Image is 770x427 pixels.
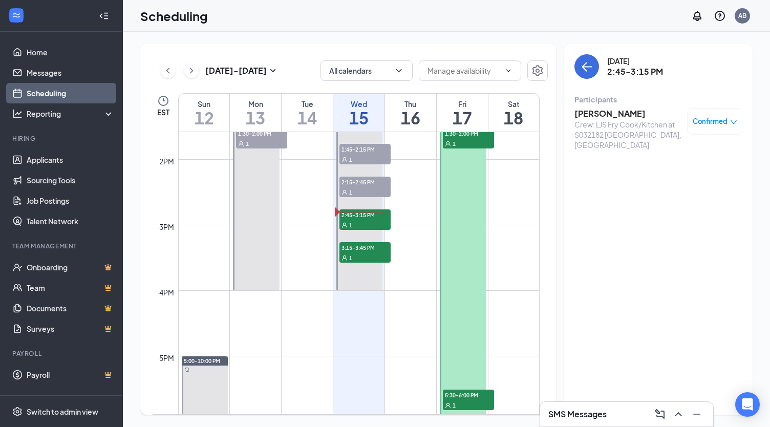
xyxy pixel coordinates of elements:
input: Manage availability [427,65,500,76]
div: 4pm [157,287,176,298]
div: Sat [488,99,539,109]
svg: User [445,141,451,147]
span: down [730,119,737,126]
div: Switch to admin view [27,407,98,417]
h3: 2:45-3:15 PM [607,66,663,77]
a: October 16, 2025 [385,94,436,132]
h1: Scheduling [140,7,208,25]
a: Talent Network [27,211,114,231]
div: Participants [574,94,742,104]
div: Payroll [12,349,112,358]
svg: Minimize [691,408,703,420]
a: October 15, 2025 [333,94,384,132]
button: All calendarsChevronDown [320,60,413,81]
svg: Sync [184,367,189,372]
button: ComposeMessage [652,406,668,422]
a: October 13, 2025 [230,94,281,132]
svg: ArrowLeft [581,60,593,73]
svg: Notifications [691,10,703,22]
h1: 15 [333,109,384,126]
svg: ChevronRight [186,65,197,77]
span: 2:45-3:15 PM [339,209,391,220]
span: 3:15-3:45 PM [339,242,391,252]
span: 1 [349,222,352,229]
span: 5:30-6:00 PM [443,390,494,400]
div: 3pm [157,221,176,232]
svg: SmallChevronDown [267,65,279,77]
div: Wed [333,99,384,109]
svg: QuestionInfo [714,10,726,22]
span: 5:00-10:00 PM [184,357,220,365]
h1: 18 [488,109,539,126]
svg: User [341,255,348,261]
h1: 16 [385,109,436,126]
h3: [PERSON_NAME] [574,108,682,119]
svg: Settings [12,407,23,417]
div: Tue [282,99,333,109]
a: SurveysCrown [27,318,114,339]
div: Open Intercom Messenger [735,392,760,417]
div: Sun [179,99,229,109]
svg: ChevronDown [504,67,512,75]
svg: User [341,189,348,196]
a: Settings [527,60,548,81]
button: ChevronLeft [160,63,176,78]
h3: [DATE] - [DATE] [205,65,267,76]
span: 2:15-2:45 PM [339,177,391,187]
span: EST [157,107,169,117]
svg: User [341,222,348,228]
svg: Collapse [99,11,109,21]
div: Crew: LJS Fry Cook/Kitchen at S032182 [GEOGRAPHIC_DATA], [GEOGRAPHIC_DATA] [574,119,682,150]
a: October 14, 2025 [282,94,333,132]
span: 1:30-2:00 PM [236,128,287,138]
svg: WorkstreamLogo [11,10,22,20]
a: October 18, 2025 [488,94,539,132]
button: Minimize [689,406,705,422]
a: OnboardingCrown [27,257,114,277]
h1: 13 [230,109,281,126]
h1: 14 [282,109,333,126]
span: 1:45-2:15 PM [339,144,391,154]
h1: 12 [179,109,229,126]
button: ChevronUp [670,406,687,422]
svg: ComposeMessage [654,408,666,420]
a: Messages [27,62,114,83]
span: 1 [453,140,456,147]
div: Reporting [27,109,115,119]
div: [DATE] [607,56,663,66]
div: Mon [230,99,281,109]
a: October 12, 2025 [179,94,229,132]
svg: Analysis [12,109,23,119]
a: Job Postings [27,190,114,211]
a: October 17, 2025 [437,94,488,132]
h3: SMS Messages [548,409,607,420]
svg: User [445,402,451,409]
svg: Clock [157,95,169,107]
svg: ChevronLeft [163,65,173,77]
div: 5pm [157,352,176,364]
span: 1:30-2:00 PM [443,128,494,138]
div: AB [738,11,746,20]
span: 1 [246,140,249,147]
a: Scheduling [27,83,114,103]
div: Team Management [12,242,112,250]
button: ChevronRight [184,63,199,78]
svg: User [238,141,244,147]
svg: Settings [531,65,544,77]
svg: ChevronUp [672,408,685,420]
div: 2pm [157,156,176,167]
a: Applicants [27,150,114,170]
div: Fri [437,99,488,109]
span: Confirmed [693,116,728,126]
a: PayrollCrown [27,365,114,385]
a: Sourcing Tools [27,170,114,190]
span: 1 [349,254,352,262]
svg: User [341,157,348,163]
a: TeamCrown [27,277,114,298]
span: 1 [349,156,352,163]
a: Home [27,42,114,62]
button: back-button [574,54,599,79]
span: 1 [349,189,352,196]
h1: 17 [437,109,488,126]
a: DocumentsCrown [27,298,114,318]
